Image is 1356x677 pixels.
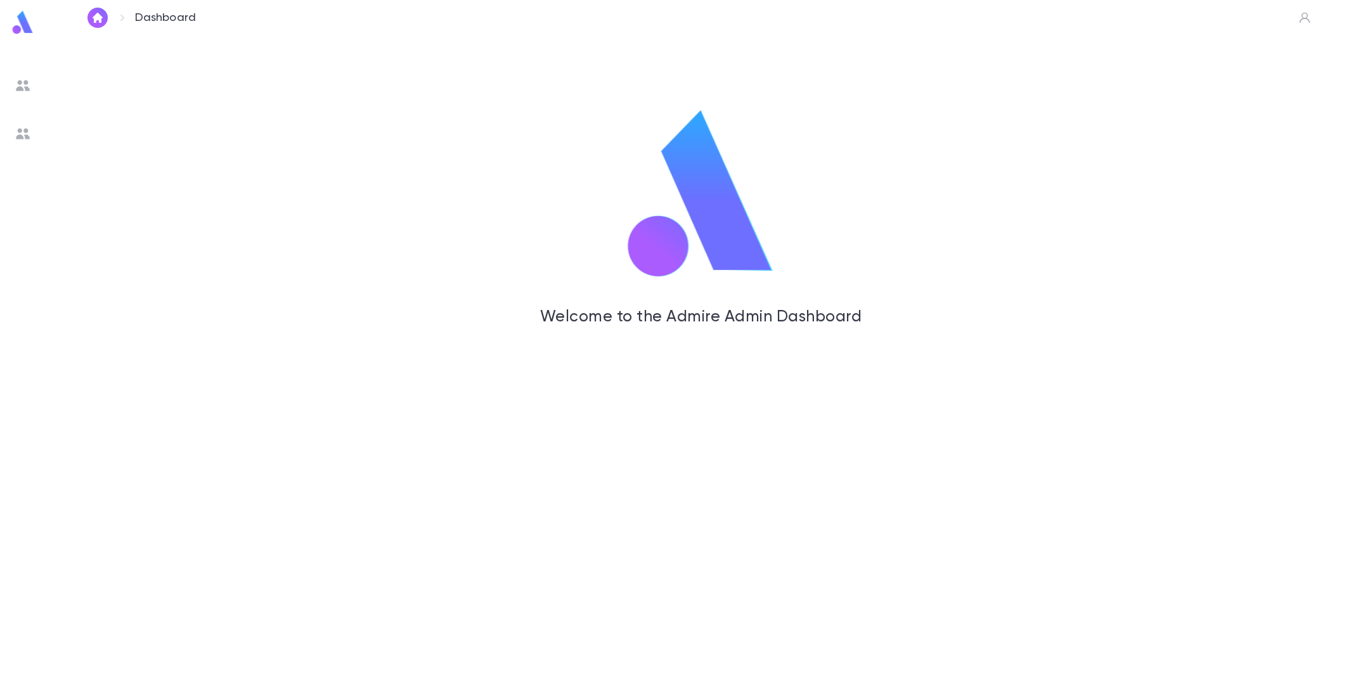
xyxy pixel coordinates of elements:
img: users_grey.add6a7b1bacd1fe57131ad36919bb8de.svg [15,126,30,141]
p: Dashboard [135,11,197,25]
img: logo [10,10,36,35]
img: users_grey.add6a7b1bacd1fe57131ad36919bb8de.svg [15,78,30,93]
img: logo [610,106,792,284]
img: home_white.a664292cf8c1dea59945f0da9f25487c.svg [90,13,105,23]
h5: Welcome to the Admire Admin Dashboard [138,308,1264,327]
